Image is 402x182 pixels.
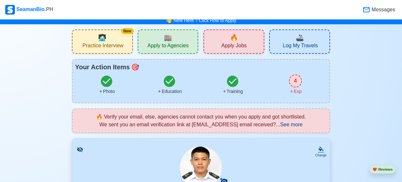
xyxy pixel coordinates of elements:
span: new [230,33,238,42]
div: Your Action Items [75,62,327,72]
span: We sent you an email verification link at [EMAIL_ADDRESS] email received? [99,122,276,127]
span: heart [373,167,377,171]
div: Training [222,88,243,95]
a: New Here ? Click How to Apply [174,18,236,23]
span: bell [165,16,172,25]
div: Change [315,153,327,158]
span: Apply Jobs [221,42,247,51]
span: Apply to Agencies [147,42,189,51]
span: ... [276,122,303,127]
span: todo [131,62,139,72]
span: interview [98,33,106,42]
span: agencies [164,33,172,42]
img: Logo [5,5,15,15]
div: SeamanBio [5,5,53,15]
span: travel [296,33,304,42]
span: Messages [370,6,395,14]
div: Exp [289,88,302,95]
div: New [121,28,134,34]
div: 4 [289,74,302,87]
div: Photo [98,88,115,95]
span: Practice Interview [83,42,123,51]
div: Education [157,88,182,95]
span: .PH [45,6,53,12]
span: 🔥 Verify your email, else, agencies cannot contact you when you apply and got shortlisted. [96,114,306,119]
span: Log My Travels [283,42,318,51]
span: See more [280,122,303,127]
button: heartReviews [370,165,396,174]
